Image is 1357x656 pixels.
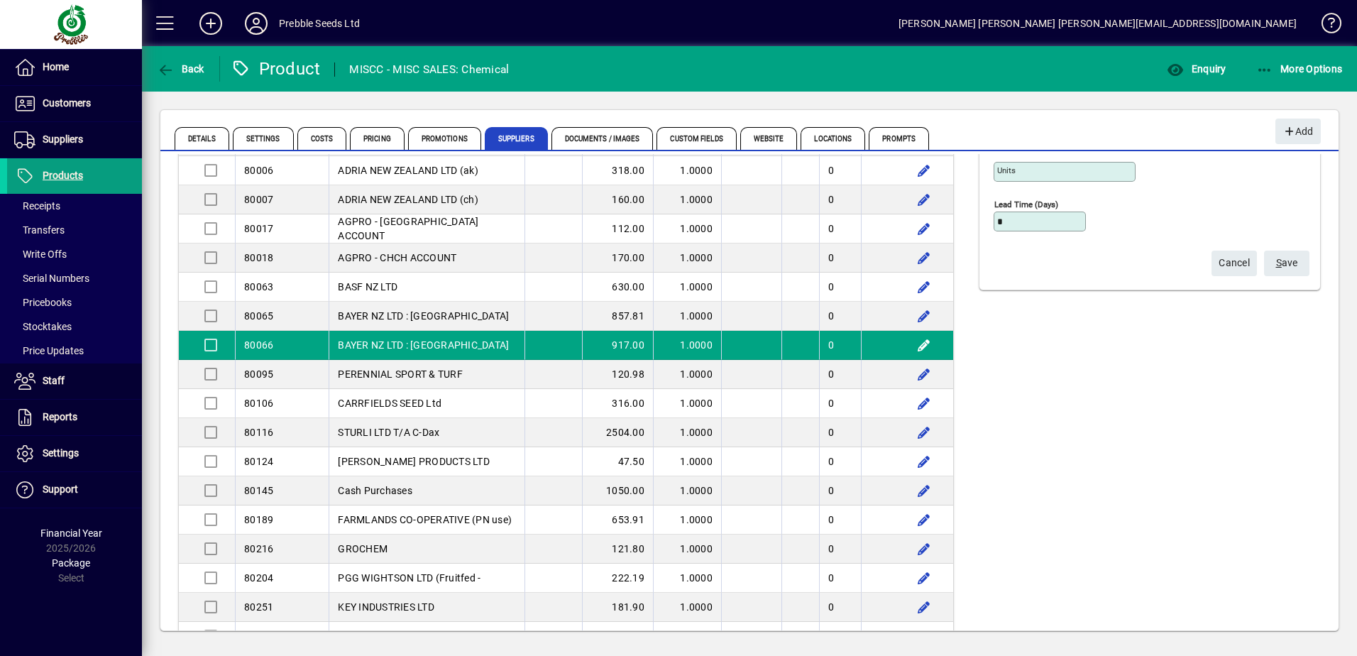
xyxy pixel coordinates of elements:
td: 1.0000 [653,476,721,505]
td: 1.0000 [653,389,721,418]
a: Write Offs [7,242,142,266]
span: Transfers [14,224,65,236]
div: 80065 [244,309,273,323]
td: 1.0000 [653,214,721,244]
a: Pricebooks [7,290,142,315]
a: Stocktakes [7,315,142,339]
td: 318.00 [582,156,653,185]
td: 917.00 [582,331,653,360]
span: Financial Year [40,527,102,539]
td: 1.0000 [653,418,721,447]
td: 653.91 [582,505,653,535]
a: Knowledge Base [1311,3,1339,49]
span: Products [43,170,83,181]
td: 0 [819,302,861,331]
td: [PERSON_NAME] MACHINERY LTD [329,622,524,651]
button: Profile [234,11,279,36]
td: AGPRO - CHCH ACCOUNT [329,244,524,273]
a: Receipts [7,194,142,218]
td: [PERSON_NAME] PRODUCTS LTD [329,447,524,476]
span: Website [740,127,798,150]
span: Write Offs [14,248,67,260]
td: GROCHEM [329,535,524,564]
span: S [1276,257,1282,268]
span: Cancel [1219,251,1250,275]
div: [PERSON_NAME] [PERSON_NAME] [PERSON_NAME][EMAIL_ADDRESS][DOMAIN_NAME] [899,12,1297,35]
td: 2504.00 [582,418,653,447]
button: Back [153,56,208,82]
td: CARRFIELDS SEED Ltd [329,389,524,418]
span: Stocktakes [14,321,72,332]
span: Costs [297,127,347,150]
span: Price Updates [14,345,84,356]
div: 80145 [244,483,273,498]
span: Staff [43,375,65,386]
div: 80204 [244,571,273,585]
div: 80116 [244,425,273,439]
span: More Options [1256,63,1343,75]
td: 0 [819,273,861,302]
td: 316.00 [582,389,653,418]
span: Custom Fields [656,127,736,150]
span: Serial Numbers [14,273,89,284]
span: Receipts [14,200,60,212]
a: Customers [7,86,142,121]
td: ADRIA NEW ZEALAND LTD (ch) [329,185,524,214]
td: 630.00 [582,273,653,302]
span: Enquiry [1167,63,1226,75]
button: Add [1275,119,1321,144]
td: 0 [819,214,861,244]
button: More Options [1253,56,1346,82]
td: 230.00 [582,622,653,651]
a: Settings [7,436,142,471]
span: ave [1276,251,1298,275]
div: 80017 [244,222,273,236]
div: 80106 [244,396,273,410]
td: 112.00 [582,214,653,244]
app-page-header-button: Back [142,56,220,82]
td: 0 [819,418,861,447]
div: 80251 [244,600,273,614]
div: 80018 [244,251,273,265]
span: Pricing [350,127,405,150]
a: Transfers [7,218,142,242]
div: 80216 [244,542,273,556]
span: Package [52,557,90,569]
td: 170.00 [582,244,653,273]
span: Settings [43,447,79,459]
div: 80066 [244,338,273,352]
td: 1.0000 [653,593,721,622]
span: Settings [233,127,294,150]
button: Enquiry [1163,56,1229,82]
span: Back [157,63,204,75]
td: 121.80 [582,535,653,564]
div: 80124 [244,454,273,469]
td: 1.0000 [653,244,721,273]
td: 0 [819,389,861,418]
td: BAYER NZ LTD : [GEOGRAPHIC_DATA] [329,302,524,331]
td: 0 [819,360,861,389]
td: 1.0000 [653,360,721,389]
td: 0 [819,564,861,593]
span: Support [43,483,78,495]
span: Add [1282,120,1313,143]
div: 80189 [244,513,273,527]
div: 80095 [244,367,273,381]
td: 120.98 [582,360,653,389]
div: Prebble Seeds Ltd [279,12,360,35]
span: Pricebooks [14,297,72,308]
span: Reports [43,411,77,422]
div: MISCC - MISC SALES: Chemical [349,58,509,81]
td: PERENNIAL SPORT & TURF [329,360,524,389]
a: Reports [7,400,142,435]
div: 80007 [244,192,273,207]
span: Home [43,61,69,72]
td: 1.0000 [653,273,721,302]
div: 80006 [244,163,273,177]
td: 1.0000 [653,622,721,651]
td: PGG WIGHTSON LTD (Fruitfed - [329,564,524,593]
span: Customers [43,97,91,109]
button: Cancel [1212,251,1257,276]
td: BAYER NZ LTD : [GEOGRAPHIC_DATA] [329,331,524,360]
td: BASF NZ LTD [329,273,524,302]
